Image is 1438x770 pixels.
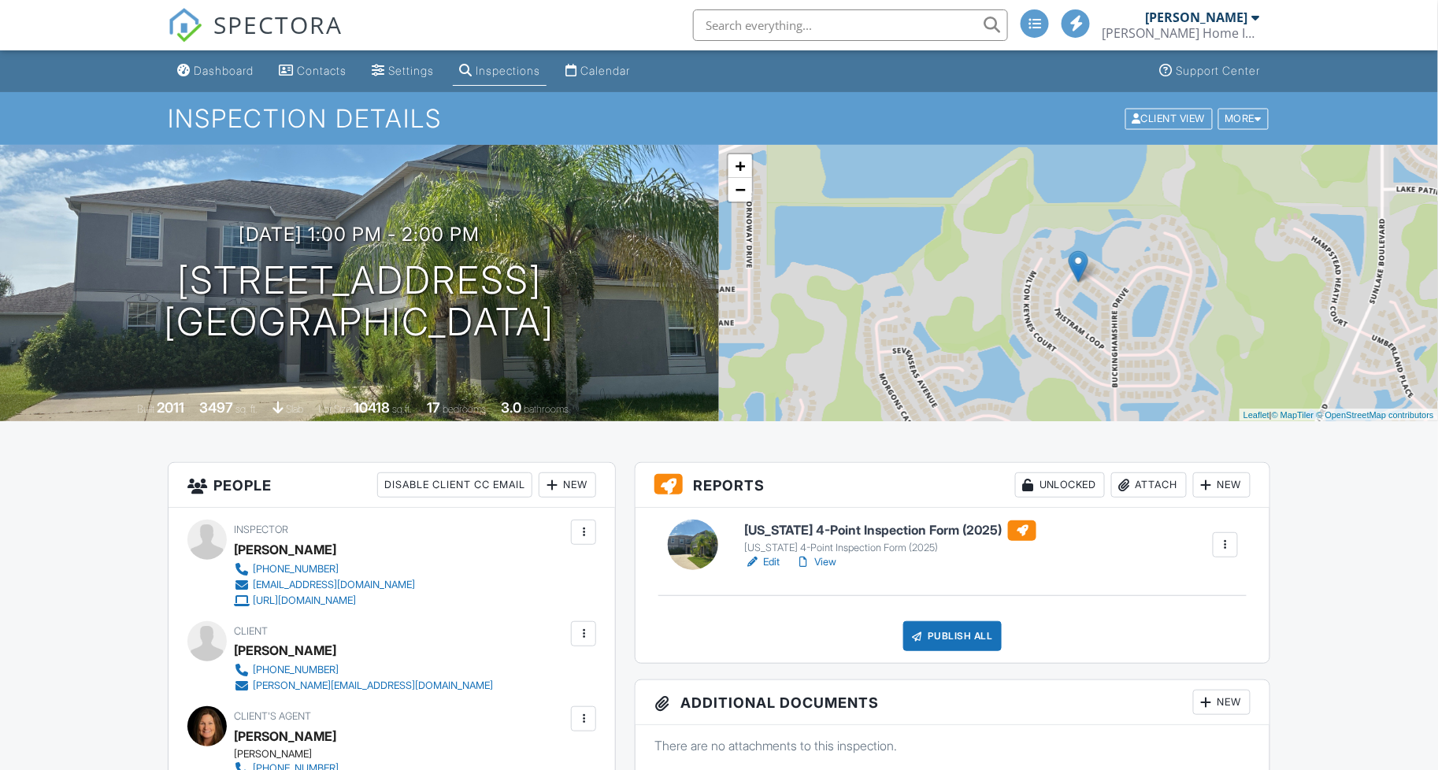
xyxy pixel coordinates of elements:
[1154,57,1267,86] a: Support Center
[354,399,391,416] div: 10418
[580,64,630,77] div: Calendar
[1218,108,1269,129] div: More
[728,154,752,178] a: Zoom in
[744,520,1036,555] a: [US_STATE] 4-Point Inspection Form (2025) [US_STATE] 4-Point Inspection Form (2025)
[428,399,441,416] div: 17
[253,579,415,591] div: [EMAIL_ADDRESS][DOMAIN_NAME]
[1177,64,1261,77] div: Support Center
[234,538,336,561] div: [PERSON_NAME]
[234,724,336,748] div: [PERSON_NAME]
[1193,690,1251,715] div: New
[744,542,1036,554] div: [US_STATE] 4-Point Inspection Form (2025)
[234,748,428,761] div: [PERSON_NAME]
[636,463,1269,508] h3: Reports
[559,57,636,86] a: Calendar
[476,64,540,77] div: Inspections
[287,403,304,415] span: slab
[236,403,258,415] span: sq. ft.
[654,737,1251,754] p: There are no attachments to this inspection.
[1124,112,1217,124] a: Client View
[165,260,555,343] h1: [STREET_ADDRESS] [GEOGRAPHIC_DATA]
[200,399,234,416] div: 3497
[744,554,780,570] a: Edit
[502,399,522,416] div: 3.0
[234,524,288,535] span: Inspector
[168,105,1270,132] h1: Inspection Details
[524,403,569,415] span: bathrooms
[194,64,254,77] div: Dashboard
[138,403,155,415] span: Built
[169,463,615,508] h3: People
[728,178,752,202] a: Zoom out
[253,594,356,607] div: [URL][DOMAIN_NAME]
[239,224,480,245] h3: [DATE] 1:00 pm - 2:00 pm
[1240,409,1438,422] div: |
[319,403,352,415] span: Lot Size
[1015,472,1105,498] div: Unlocked
[297,64,347,77] div: Contacts
[1317,410,1434,420] a: © OpenStreetMap contributors
[234,662,493,678] a: [PHONE_NUMBER]
[1243,410,1269,420] a: Leaflet
[388,64,434,77] div: Settings
[636,680,1269,725] h3: Additional Documents
[393,403,413,415] span: sq.ft.
[213,8,343,41] span: SPECTORA
[1272,410,1314,420] a: © MapTiler
[453,57,547,86] a: Inspections
[365,57,440,86] a: Settings
[171,57,260,86] a: Dashboard
[234,625,268,637] span: Client
[234,561,415,577] a: [PHONE_NUMBER]
[1146,9,1248,25] div: [PERSON_NAME]
[1103,25,1260,41] div: Cooper Home Inspections, LLC
[168,21,343,54] a: SPECTORA
[234,577,415,593] a: [EMAIL_ADDRESS][DOMAIN_NAME]
[744,520,1036,541] h6: [US_STATE] 4-Point Inspection Form (2025)
[1125,108,1213,129] div: Client View
[443,403,487,415] span: bedrooms
[158,399,185,416] div: 2011
[272,57,353,86] a: Contacts
[168,8,202,43] img: The Best Home Inspection Software - Spectora
[234,593,415,609] a: [URL][DOMAIN_NAME]
[234,678,493,694] a: [PERSON_NAME][EMAIL_ADDRESS][DOMAIN_NAME]
[693,9,1008,41] input: Search everything...
[1193,472,1251,498] div: New
[377,472,532,498] div: Disable Client CC Email
[253,679,493,692] div: [PERSON_NAME][EMAIL_ADDRESS][DOMAIN_NAME]
[234,710,311,722] span: Client's Agent
[539,472,596,498] div: New
[253,563,339,576] div: [PHONE_NUMBER]
[903,621,1002,651] div: Publish All
[1111,472,1187,498] div: Attach
[795,554,836,570] a: View
[253,664,339,676] div: [PHONE_NUMBER]
[234,639,336,662] div: [PERSON_NAME]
